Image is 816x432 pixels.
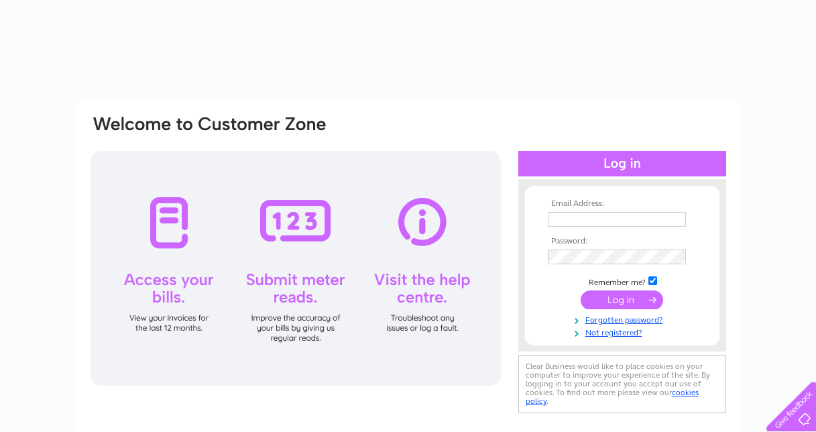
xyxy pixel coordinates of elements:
[581,290,663,309] input: Submit
[548,313,700,325] a: Forgotten password?
[544,274,700,288] td: Remember me?
[548,325,700,338] a: Not registered?
[544,199,700,209] th: Email Address:
[544,237,700,246] th: Password:
[518,355,726,413] div: Clear Business would like to place cookies on your computer to improve your experience of the sit...
[526,388,699,406] a: cookies policy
